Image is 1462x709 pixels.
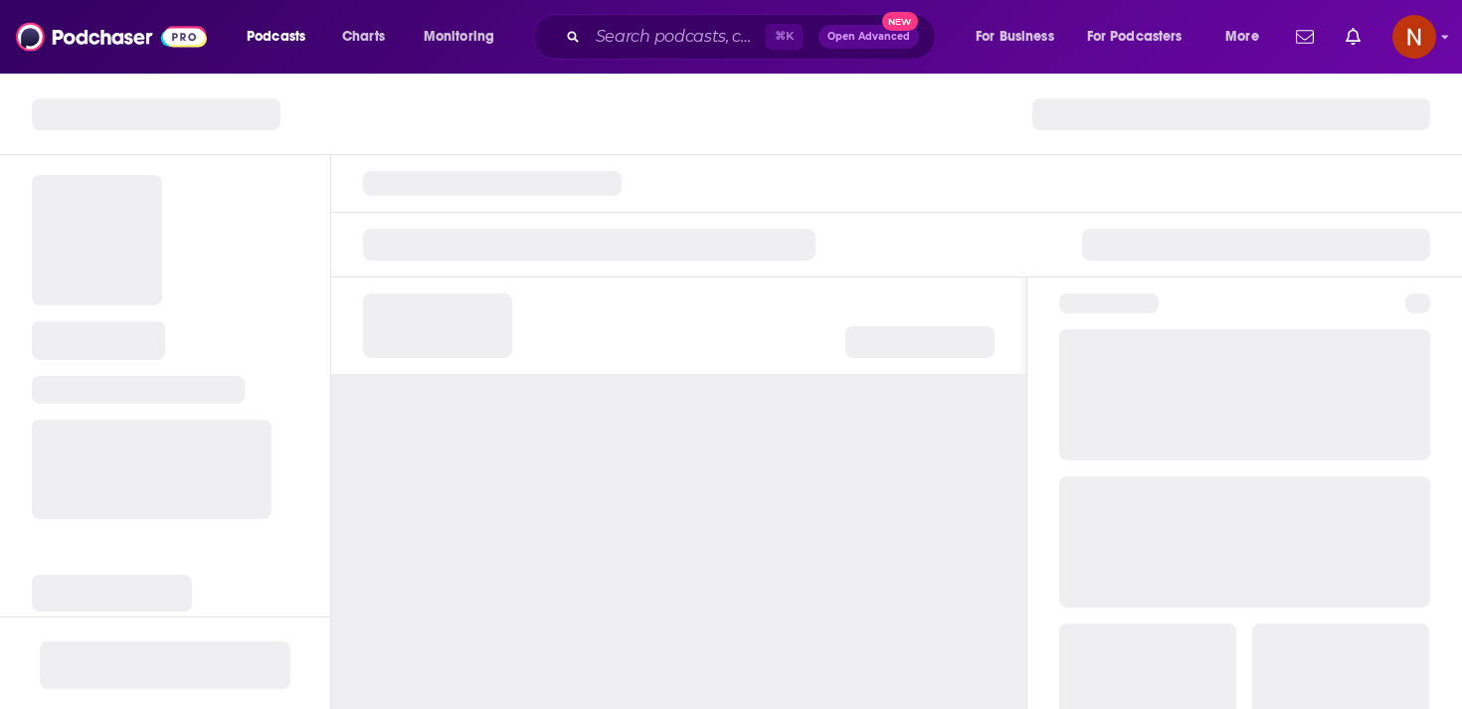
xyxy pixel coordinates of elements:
span: For Podcasters [1087,23,1183,51]
span: New [882,12,918,31]
span: Charts [342,23,385,51]
button: Open AdvancedNew [819,25,919,49]
button: open menu [1074,21,1211,53]
a: Charts [329,21,397,53]
span: Podcasts [247,23,305,51]
a: Show notifications dropdown [1338,20,1369,54]
button: Show profile menu [1392,15,1436,59]
img: User Profile [1392,15,1436,59]
span: ⌘ K [766,24,803,50]
button: open menu [1211,21,1284,53]
span: More [1225,23,1259,51]
input: Search podcasts, credits, & more... [588,21,766,53]
span: Logged in as AdelNBM [1392,15,1436,59]
div: Search podcasts, credits, & more... [552,14,955,60]
span: Monitoring [424,23,494,51]
button: open menu [233,21,331,53]
a: Show notifications dropdown [1288,20,1322,54]
span: For Business [976,23,1054,51]
button: open menu [962,21,1079,53]
span: Open Advanced [827,32,910,42]
button: open menu [410,21,520,53]
img: Podchaser - Follow, Share and Rate Podcasts [16,18,207,56]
